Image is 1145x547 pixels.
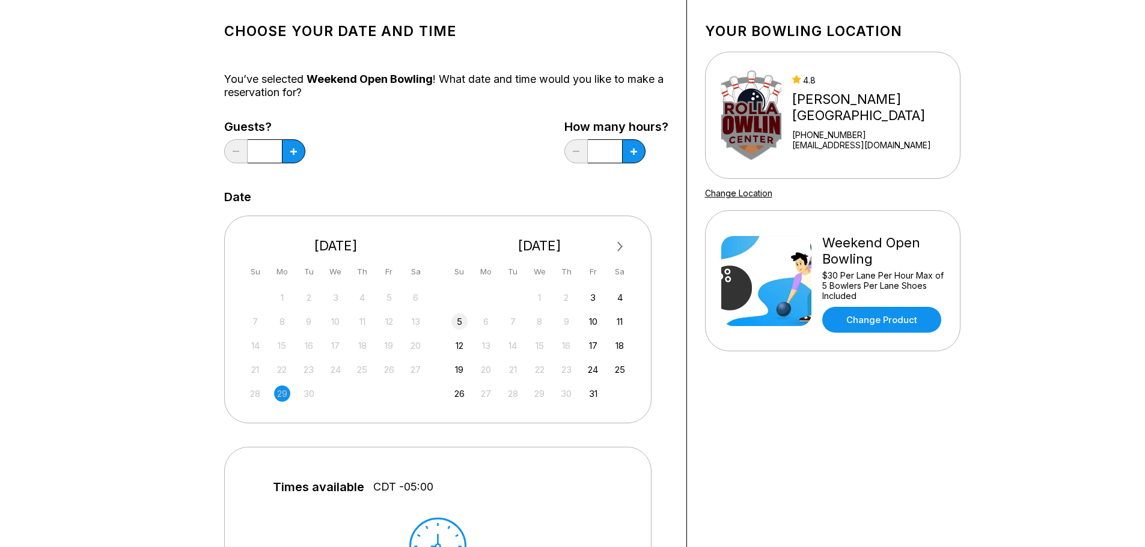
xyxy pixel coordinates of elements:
[373,480,433,494] span: CDT -05:00
[328,361,344,378] div: Not available Wednesday, September 24th, 2025
[564,120,668,133] label: How many hours?
[585,289,601,306] div: Choose Friday, October 3rd, 2025
[408,289,424,306] div: Not available Saturday, September 6th, 2025
[451,313,468,330] div: Choose Sunday, October 5th, 2025
[408,337,424,354] div: Not available Saturday, September 20th, 2025
[274,289,290,306] div: Not available Monday, September 1st, 2025
[531,289,548,306] div: Not available Wednesday, October 1st, 2025
[354,264,370,280] div: Th
[381,289,397,306] div: Not available Friday, September 5th, 2025
[381,361,397,378] div: Not available Friday, September 26th, 2025
[451,385,468,402] div: Choose Sunday, October 26th, 2025
[478,361,494,378] div: Not available Monday, October 20th, 2025
[478,337,494,354] div: Not available Monday, October 13th, 2025
[822,235,944,267] div: Weekend Open Bowling
[505,313,521,330] div: Not available Tuesday, October 7th, 2025
[531,313,548,330] div: Not available Wednesday, October 8th, 2025
[451,337,468,354] div: Choose Sunday, October 12th, 2025
[585,337,601,354] div: Choose Friday, October 17th, 2025
[243,238,429,254] div: [DATE]
[301,313,317,330] div: Not available Tuesday, September 9th, 2025
[585,264,601,280] div: Fr
[247,264,263,280] div: Su
[611,237,630,256] button: Next Month
[558,361,575,378] div: Not available Thursday, October 23rd, 2025
[247,337,263,354] div: Not available Sunday, September 14th, 2025
[558,337,575,354] div: Not available Thursday, October 16th, 2025
[274,361,290,378] div: Not available Monday, September 22nd, 2025
[505,385,521,402] div: Not available Tuesday, October 28th, 2025
[531,264,548,280] div: We
[558,264,575,280] div: Th
[451,361,468,378] div: Choose Sunday, October 19th, 2025
[408,361,424,378] div: Not available Saturday, September 27th, 2025
[505,337,521,354] div: Not available Tuesday, October 14th, 2025
[612,337,628,354] div: Choose Saturday, October 18th, 2025
[381,337,397,354] div: Not available Friday, September 19th, 2025
[721,236,811,326] img: Weekend Open Bowling
[792,91,954,124] div: [PERSON_NAME][GEOGRAPHIC_DATA]
[224,73,668,99] div: You’ve selected ! What date and time would you like to make a reservation for?
[558,313,575,330] div: Not available Thursday, October 9th, 2025
[612,313,628,330] div: Choose Saturday, October 11th, 2025
[822,270,944,301] div: $30 Per Lane Per Hour Max of 5 Bowlers Per Lane Shoes Included
[246,288,426,402] div: month 2025-09
[328,337,344,354] div: Not available Wednesday, September 17th, 2025
[328,313,344,330] div: Not available Wednesday, September 10th, 2025
[822,307,941,333] a: Change Product
[558,385,575,402] div: Not available Thursday, October 30th, 2025
[224,190,251,204] label: Date
[247,313,263,330] div: Not available Sunday, September 7th, 2025
[274,264,290,280] div: Mo
[447,238,633,254] div: [DATE]
[274,313,290,330] div: Not available Monday, September 8th, 2025
[505,264,521,280] div: Tu
[408,313,424,330] div: Not available Saturday, September 13th, 2025
[451,264,468,280] div: Su
[705,23,960,40] h1: Your bowling location
[301,289,317,306] div: Not available Tuesday, September 2nd, 2025
[505,361,521,378] div: Not available Tuesday, October 21st, 2025
[792,130,954,140] div: [PHONE_NUMBER]
[354,361,370,378] div: Not available Thursday, September 25th, 2025
[301,337,317,354] div: Not available Tuesday, September 16th, 2025
[612,361,628,378] div: Choose Saturday, October 25th, 2025
[354,313,370,330] div: Not available Thursday, September 11th, 2025
[531,361,548,378] div: Not available Wednesday, October 22nd, 2025
[612,289,628,306] div: Choose Saturday, October 4th, 2025
[273,480,364,494] span: Times available
[478,313,494,330] div: Not available Monday, October 6th, 2025
[301,385,317,402] div: Not available Tuesday, September 30th, 2025
[558,289,575,306] div: Not available Thursday, October 2nd, 2025
[328,289,344,306] div: Not available Wednesday, September 3rd, 2025
[247,385,263,402] div: Not available Sunday, September 28th, 2025
[450,288,630,402] div: month 2025-10
[354,289,370,306] div: Not available Thursday, September 4th, 2025
[612,264,628,280] div: Sa
[354,337,370,354] div: Not available Thursday, September 18th, 2025
[307,73,433,85] span: Weekend Open Bowling
[301,361,317,378] div: Not available Tuesday, September 23rd, 2025
[585,385,601,402] div: Choose Friday, October 31st, 2025
[381,264,397,280] div: Fr
[792,140,954,150] a: [EMAIL_ADDRESS][DOMAIN_NAME]
[224,120,305,133] label: Guests?
[478,264,494,280] div: Mo
[705,188,772,198] a: Change Location
[408,264,424,280] div: Sa
[247,361,263,378] div: Not available Sunday, September 21st, 2025
[478,385,494,402] div: Not available Monday, October 27th, 2025
[224,23,668,40] h1: Choose your Date and time
[328,264,344,280] div: We
[274,337,290,354] div: Not available Monday, September 15th, 2025
[585,361,601,378] div: Choose Friday, October 24th, 2025
[274,385,290,402] div: Not available Monday, September 29th, 2025
[301,264,317,280] div: Tu
[721,70,782,160] img: Rolla Bowling Center
[381,313,397,330] div: Not available Friday, September 12th, 2025
[792,75,954,85] div: 4.8
[531,337,548,354] div: Not available Wednesday, October 15th, 2025
[531,385,548,402] div: Not available Wednesday, October 29th, 2025
[585,313,601,330] div: Choose Friday, October 10th, 2025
